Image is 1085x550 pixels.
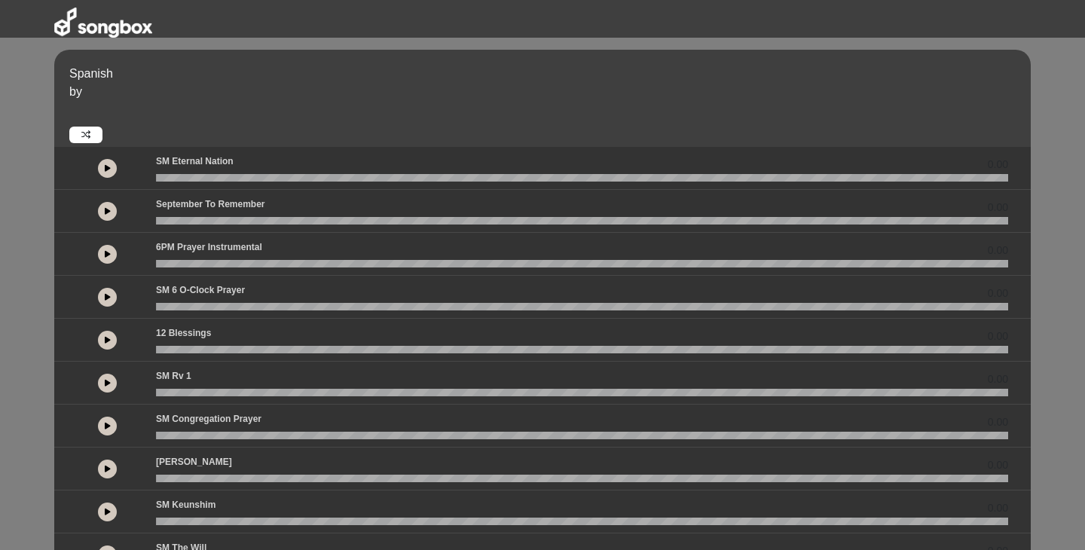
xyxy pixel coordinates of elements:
span: by [69,85,82,98]
span: 0.00 [988,414,1008,430]
p: 6PM Prayer Instrumental [156,240,262,254]
p: 12 Blessings [156,326,211,340]
span: 0.00 [988,200,1008,215]
span: 0.00 [988,457,1008,473]
p: SM Rv 1 [156,369,191,383]
p: [PERSON_NAME] [156,455,232,469]
p: September to Remember [156,197,265,211]
span: 0.00 [988,371,1008,387]
span: 0.00 [988,328,1008,344]
img: songbox-logo-white.png [54,8,152,38]
p: SM Eternal Nation [156,154,234,168]
p: SM 6 o-clock prayer [156,283,245,297]
p: SM Congregation Prayer [156,412,261,426]
p: SM Keunshim [156,498,215,512]
p: Spanish [69,65,1027,83]
span: 0.00 [988,500,1008,516]
span: 0.00 [988,157,1008,173]
span: 0.00 [988,243,1008,258]
span: 0.00 [988,286,1008,301]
